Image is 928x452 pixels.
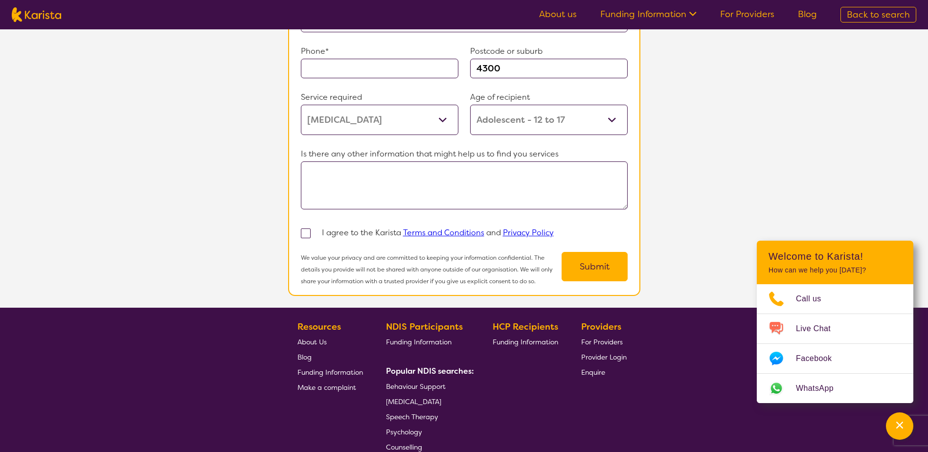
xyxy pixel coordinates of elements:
a: Speech Therapy [386,409,470,424]
a: [MEDICAL_DATA] [386,394,470,409]
a: Funding Information [386,334,470,349]
span: [MEDICAL_DATA] [386,397,441,406]
span: Behaviour Support [386,382,446,391]
span: Provider Login [581,353,627,362]
span: About Us [297,338,327,346]
a: Blog [798,8,817,20]
a: Funding Information [600,8,697,20]
a: Web link opens in a new tab. [757,374,913,403]
a: Funding Information [297,364,363,380]
span: Funding Information [297,368,363,377]
button: Submit [562,252,628,281]
ul: Choose channel [757,284,913,403]
p: I agree to the Karista and [322,226,554,240]
p: Phone* [301,44,458,59]
span: Facebook [796,351,843,366]
span: Enquire [581,368,605,377]
p: How can we help you [DATE]? [769,266,902,274]
span: WhatsApp [796,381,845,396]
b: Providers [581,321,621,333]
span: Funding Information [493,338,558,346]
b: Resources [297,321,341,333]
b: HCP Recipients [493,321,558,333]
b: Popular NDIS searches: [386,366,474,376]
a: Behaviour Support [386,379,470,394]
span: Make a complaint [297,383,356,392]
a: Psychology [386,424,470,439]
span: Back to search [847,9,910,21]
p: We value your privacy and are committed to keeping your information confidential. The details you... [301,252,562,287]
a: For Providers [720,8,774,20]
a: Provider Login [581,349,627,364]
p: Service required [301,90,458,105]
p: Is there any other information that might help us to find you services [301,147,628,161]
a: Blog [297,349,363,364]
a: Enquire [581,364,627,380]
a: Funding Information [493,334,558,349]
div: Channel Menu [757,241,913,403]
img: Karista logo [12,7,61,22]
a: Back to search [840,7,916,23]
span: Call us [796,292,833,306]
p: Age of recipient [470,90,628,105]
button: Channel Menu [886,412,913,440]
a: About Us [297,334,363,349]
a: Terms and Conditions [403,227,484,238]
a: Privacy Policy [503,227,554,238]
b: NDIS Participants [386,321,463,333]
a: Make a complaint [297,380,363,395]
p: Postcode or suburb [470,44,628,59]
span: Live Chat [796,321,842,336]
a: For Providers [581,334,627,349]
span: Psychology [386,428,422,436]
span: Funding Information [386,338,452,346]
span: Counselling [386,443,422,452]
h2: Welcome to Karista! [769,250,902,262]
span: For Providers [581,338,623,346]
a: About us [539,8,577,20]
span: Blog [297,353,312,362]
span: Speech Therapy [386,412,438,421]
